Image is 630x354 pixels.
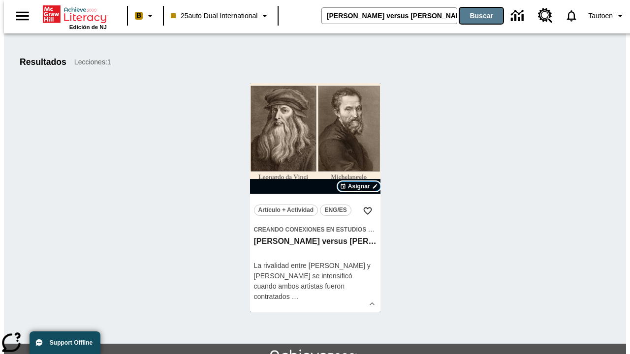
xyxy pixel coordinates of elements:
[348,182,370,191] span: Asignar
[74,57,111,67] span: Lecciones : 1
[131,7,160,25] button: Boost El color de la clase es melocotón. Cambiar el color de la clase.
[254,261,377,302] div: La rivalidad entre [PERSON_NAME] y [PERSON_NAME] se intensificó cuando ambos artistas fueron cont...
[43,3,107,30] div: Portada
[254,224,377,235] span: Tema: Creando conexiones en Estudios Sociales/Historia universal II
[258,205,314,215] span: Artículo + Actividad
[20,57,66,67] h1: Resultados
[254,236,377,247] h3: Miguel Ángel versus Leonardo
[292,293,299,300] span: …
[322,8,457,24] input: Buscar campo
[365,296,379,311] button: Ver más
[588,11,613,21] span: Tautoen
[460,8,503,24] button: Buscar
[50,339,93,346] span: Support Offline
[30,331,100,354] button: Support Offline
[43,4,107,24] a: Portada
[250,83,380,312] div: lesson details
[324,205,346,215] span: ENG/ES
[136,9,141,22] span: B
[69,24,107,30] span: Edición de NJ
[584,7,630,25] button: Perfil/Configuración
[338,181,380,191] button: Asignar Elegir fechas
[320,205,351,216] button: ENG/ES
[167,7,275,25] button: Clase: 25auto Dual International, Selecciona una clase
[254,205,318,216] button: Artículo + Actividad
[359,202,377,220] button: Añadir a mis Favoritas
[505,2,532,29] a: Centro de información
[254,226,398,233] span: Creando conexiones en Estudios Sociales
[171,11,257,21] span: 25auto Dual International
[8,1,37,30] button: Abrir el menú lateral
[532,2,559,29] a: Centro de recursos, Se abrirá en una pestaña nueva.
[559,3,584,29] a: Notificaciones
